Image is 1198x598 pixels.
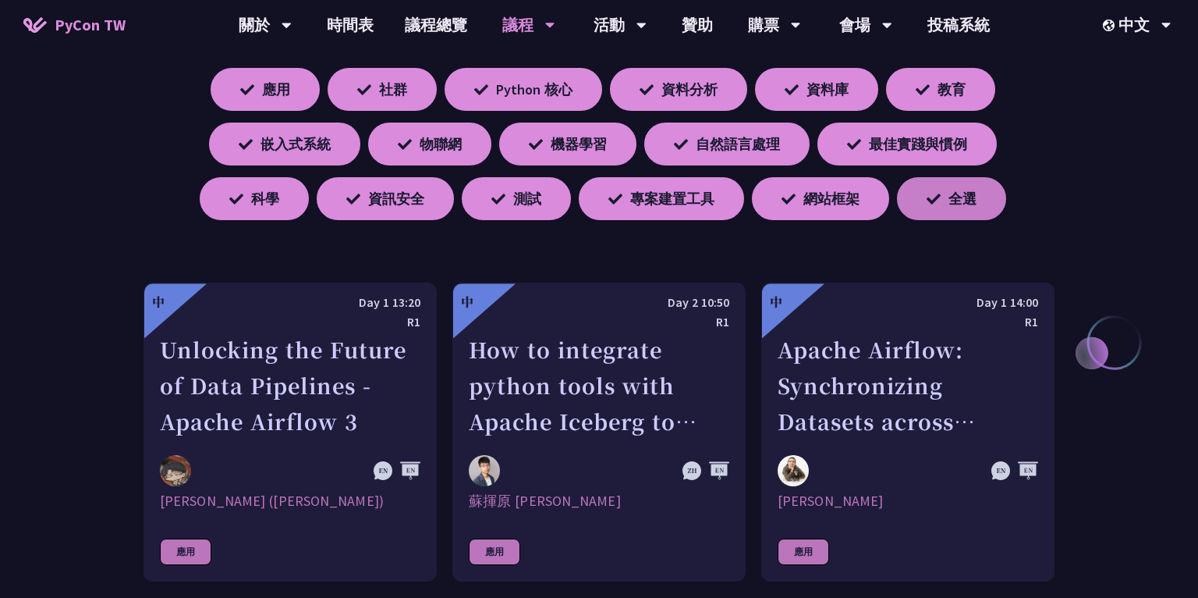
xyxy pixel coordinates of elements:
[55,13,126,37] span: PyCon TW
[144,283,437,582] a: 中 Day 1 13:20 R1 Unlocking the Future of Data Pipelines - Apache Airflow 3 李唯 (Wei Lee) [PERSON_N...
[317,177,454,220] label: 資訊安全
[499,123,636,166] label: 機器學習
[160,455,191,486] img: 李唯 (Wei Lee)
[579,177,744,220] label: 專案建置工具
[897,177,1006,220] label: 全選
[445,68,602,111] label: Python 核心
[462,177,571,220] label: 測試
[200,177,309,220] label: 科學
[755,68,878,111] label: 資料庫
[209,123,360,166] label: 嵌入式系統
[778,332,1038,440] div: Apache Airflow: Synchronizing Datasets across Multiple instances
[778,312,1038,332] div: R1
[469,539,520,565] div: 應用
[778,293,1038,312] div: Day 1 14:00
[778,539,829,565] div: 應用
[770,293,782,311] div: 中
[817,123,997,166] label: 最佳實踐與慣例
[469,455,500,486] img: 蘇揮原 Mars Su
[886,68,995,111] label: 教育
[610,68,747,111] label: 資料分析
[752,177,889,220] label: 網站框架
[211,68,320,111] label: 應用
[644,123,810,166] label: 自然語言處理
[761,283,1054,582] a: 中 Day 1 14:00 R1 Apache Airflow: Synchronizing Datasets across Multiple instances Sebastien Crocq...
[1103,20,1118,31] img: Locale Icon
[778,455,809,486] img: Sebastien Crocquevieille
[778,492,1038,511] div: [PERSON_NAME]
[461,293,473,311] div: 中
[160,312,420,332] div: R1
[160,332,420,440] div: Unlocking the Future of Data Pipelines - Apache Airflow 3
[328,68,437,111] label: 社群
[160,293,420,312] div: Day 1 13:20
[160,539,211,565] div: 應用
[469,492,729,511] div: 蘇揮原 [PERSON_NAME]
[160,492,420,511] div: [PERSON_NAME] ([PERSON_NAME])
[368,123,491,166] label: 物聯網
[469,312,729,332] div: R1
[452,283,746,582] a: 中 Day 2 10:50 R1 How to integrate python tools with Apache Iceberg to build ETLT pipeline on Shif...
[23,17,47,33] img: Home icon of PyCon TW 2025
[469,293,729,312] div: Day 2 10:50
[152,293,165,311] div: 中
[8,5,141,44] a: PyCon TW
[469,332,729,440] div: How to integrate python tools with Apache Iceberg to build ETLT pipeline on Shift-Left Architecture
